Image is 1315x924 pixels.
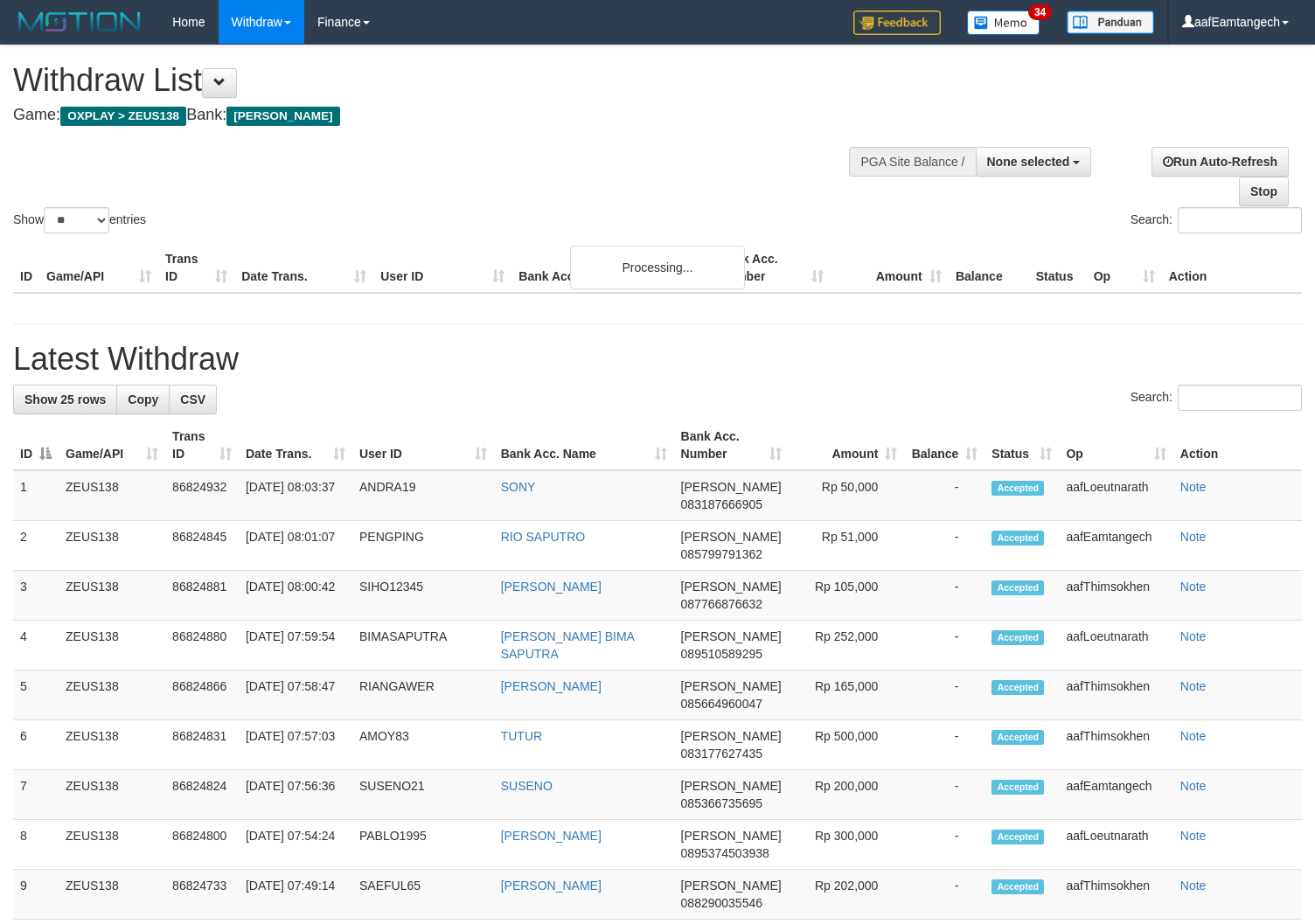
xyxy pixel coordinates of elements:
[169,385,217,414] a: CSV
[13,870,59,920] td: 9
[967,10,1040,35] img: Button%20Memo.svg
[904,521,985,571] td: -
[1180,679,1207,693] a: Note
[1178,385,1302,411] input: Search:
[165,670,239,720] td: 86824866
[165,470,239,521] td: 86824932
[1059,670,1172,720] td: aafThimsokhen
[789,621,905,670] td: Rp 252,000
[681,679,782,693] span: [PERSON_NAME]
[165,770,239,820] td: 86824824
[789,521,905,571] td: Rp 51,000
[681,547,762,561] span: Copy 085799791362 to clipboard
[44,207,109,233] select: Showentries
[1029,243,1087,293] th: Status
[59,571,165,621] td: ZEUS138
[681,846,769,860] span: Copy 0895374503938 to clipboard
[352,670,494,720] td: RIANGAWER
[987,155,1070,169] span: None selected
[1180,580,1207,594] a: Note
[1059,521,1172,571] td: aafEamtangech
[59,621,165,670] td: ZEUS138
[59,420,165,470] th: Game/API: activate to sort column ascending
[681,480,782,494] span: [PERSON_NAME]
[904,571,985,621] td: -
[13,571,59,621] td: 3
[59,820,165,870] td: ZEUS138
[165,571,239,621] td: 86824881
[501,829,602,843] a: [PERSON_NAME]
[991,830,1044,844] span: Accepted
[991,680,1044,695] span: Accepted
[681,747,762,761] span: Copy 083177627435 to clipboard
[681,729,782,743] span: [PERSON_NAME]
[904,770,985,820] td: -
[904,621,985,670] td: -
[681,879,782,893] span: [PERSON_NAME]
[352,521,494,571] td: PENGPING
[13,107,859,124] h4: Game: Bank:
[789,870,905,920] td: Rp 202,000
[904,720,985,770] td: -
[1239,177,1289,206] a: Stop
[985,420,1059,470] th: Status: activate to sort column ascending
[239,521,352,571] td: [DATE] 08:01:07
[1178,207,1302,233] input: Search:
[1028,4,1052,20] span: 34
[165,870,239,920] td: 86824733
[59,720,165,770] td: ZEUS138
[165,820,239,870] td: 86824800
[239,870,352,920] td: [DATE] 07:49:14
[789,420,905,470] th: Amount: activate to sort column ascending
[165,621,239,670] td: 86824880
[1162,243,1302,293] th: Action
[13,63,859,98] h1: Withdraw List
[789,470,905,521] td: Rp 50,000
[681,829,782,843] span: [PERSON_NAME]
[180,393,205,406] span: CSV
[991,879,1044,894] span: Accepted
[13,342,1302,377] h1: Latest Withdraw
[501,779,553,793] a: SUSENO
[239,820,352,870] td: [DATE] 07:54:24
[352,720,494,770] td: AMOY83
[1059,720,1172,770] td: aafThimsokhen
[1180,480,1207,494] a: Note
[501,580,602,594] a: [PERSON_NAME]
[59,870,165,920] td: ZEUS138
[1067,10,1154,34] img: panduan.png
[13,670,59,720] td: 5
[1131,385,1302,411] label: Search:
[352,470,494,521] td: ANDRA19
[1059,870,1172,920] td: aafThimsokhen
[13,770,59,820] td: 7
[501,729,542,743] a: TUTUR
[853,10,941,35] img: Feedback.jpg
[59,470,165,521] td: ZEUS138
[570,246,745,289] div: Processing...
[904,420,985,470] th: Balance: activate to sort column ascending
[59,670,165,720] td: ZEUS138
[1059,420,1172,470] th: Op: activate to sort column ascending
[1131,207,1302,233] label: Search:
[13,521,59,571] td: 2
[239,621,352,670] td: [DATE] 07:59:54
[1180,779,1207,793] a: Note
[239,770,352,820] td: [DATE] 07:56:36
[352,770,494,820] td: SUSENO21
[352,820,494,870] td: PABLO1995
[352,571,494,621] td: SIHO12345
[681,629,782,643] span: [PERSON_NAME]
[352,870,494,920] td: SAEFUL65
[904,820,985,870] td: -
[13,420,59,470] th: ID: activate to sort column descending
[13,621,59,670] td: 4
[712,243,830,293] th: Bank Acc. Number
[13,9,146,35] img: MOTION_logo.png
[239,420,352,470] th: Date Trans.: activate to sort column ascending
[831,243,949,293] th: Amount
[991,580,1044,595] span: Accepted
[13,720,59,770] td: 6
[352,621,494,670] td: BIMASAPUTRA
[501,679,602,693] a: [PERSON_NAME]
